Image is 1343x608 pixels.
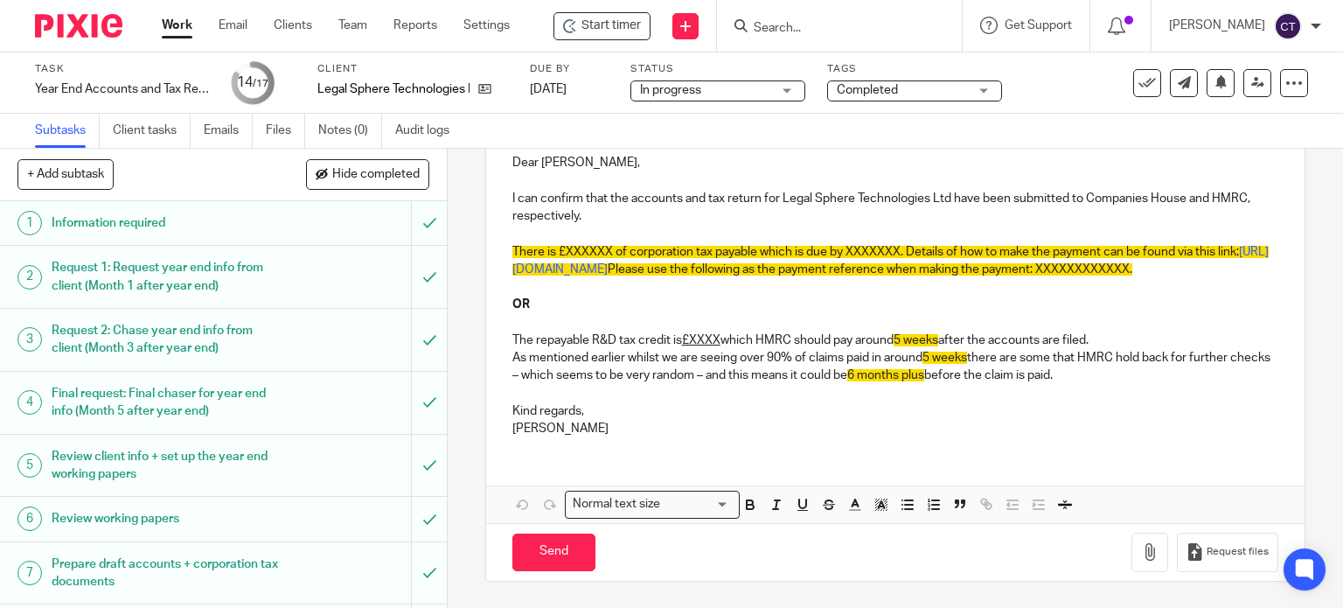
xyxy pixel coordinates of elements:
a: Clients [274,17,312,34]
h1: Prepare draft accounts + corporation tax documents [52,551,280,596]
h1: Request 1: Request year end info from client (Month 1 after year end) [52,255,280,299]
a: Settings [463,17,510,34]
label: Task [35,62,210,76]
h1: Final request: Final chaser for year end info (Month 5 after year end) [52,381,280,425]
label: Client [317,62,508,76]
span: Get Support [1005,19,1072,31]
div: 1 [17,211,42,235]
p: Legal Sphere Technologies Ltd [317,80,470,98]
span: Normal text size [569,495,665,514]
button: Request files [1177,533,1278,572]
h1: Review client info + set up the year end working papers [52,444,280,488]
strong: OR [512,298,530,311]
a: Work [162,17,192,34]
label: Due by [530,62,609,76]
u: £XXXX [682,334,720,346]
span: 5 weeks [922,352,967,364]
div: 4 [17,390,42,415]
a: Email [219,17,247,34]
a: Audit logs [395,114,463,148]
div: 14 [237,73,268,93]
span: 6 months plus [847,369,924,381]
input: Search [752,21,909,37]
h1: Review working papers [52,506,280,532]
div: Search for option [565,491,740,518]
button: Hide completed [306,159,429,189]
a: Notes (0) [318,114,382,148]
span: 5 weeks [894,334,938,346]
span: [DATE] [530,83,567,95]
span: Start timer [581,17,641,35]
input: Send [512,534,595,571]
p: Dear [PERSON_NAME], [512,154,1279,171]
label: Status [630,62,805,76]
span: Hide completed [332,168,420,182]
p: As mentioned earlier whilst we are seeing over 90% of claims paid in around there are some that H... [512,349,1279,385]
div: Year End Accounts and Tax Return [35,80,210,98]
div: 5 [17,453,42,478]
div: 7 [17,561,42,585]
p: I can confirm that the accounts and tax return for Legal Sphere Technologies Ltd have been submit... [512,190,1279,226]
img: Pixie [35,14,122,38]
a: Reports [393,17,437,34]
p: [PERSON_NAME] [1169,17,1265,34]
span: Request files [1207,545,1269,559]
input: Search for option [666,495,729,514]
div: 6 [17,507,42,531]
p: The repayable R&D tax credit is which HMRC should pay around after the accounts are filed. [512,332,1279,349]
a: Emails [204,114,253,148]
img: svg%3E [1274,12,1302,40]
div: 3 [17,327,42,352]
span: In progress [640,84,701,96]
span: There is £XXXXXX of corporation tax payable which is due by XXXXXXX. Details of how to make the p... [512,246,1239,258]
a: Files [266,114,305,148]
label: Tags [827,62,1002,76]
small: /17 [253,79,268,88]
div: Legal Sphere Technologies Ltd - Year End Accounts and Tax Return [553,12,651,40]
p: [PERSON_NAME] [512,420,1279,437]
div: 2 [17,265,42,290]
a: Client tasks [113,114,191,148]
h1: Information required [52,210,280,236]
span: Completed [837,84,898,96]
span: Please use the following as the payment reference when making the payment: XXXXXXXXXXXX. [608,263,1132,276]
p: Kind regards, [512,402,1279,420]
a: Team [338,17,367,34]
button: + Add subtask [17,159,114,189]
a: Subtasks [35,114,100,148]
h1: Request 2: Chase year end info from client (Month 3 after year end) [52,318,280,362]
a: [URL][DOMAIN_NAME] [512,246,1269,276]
